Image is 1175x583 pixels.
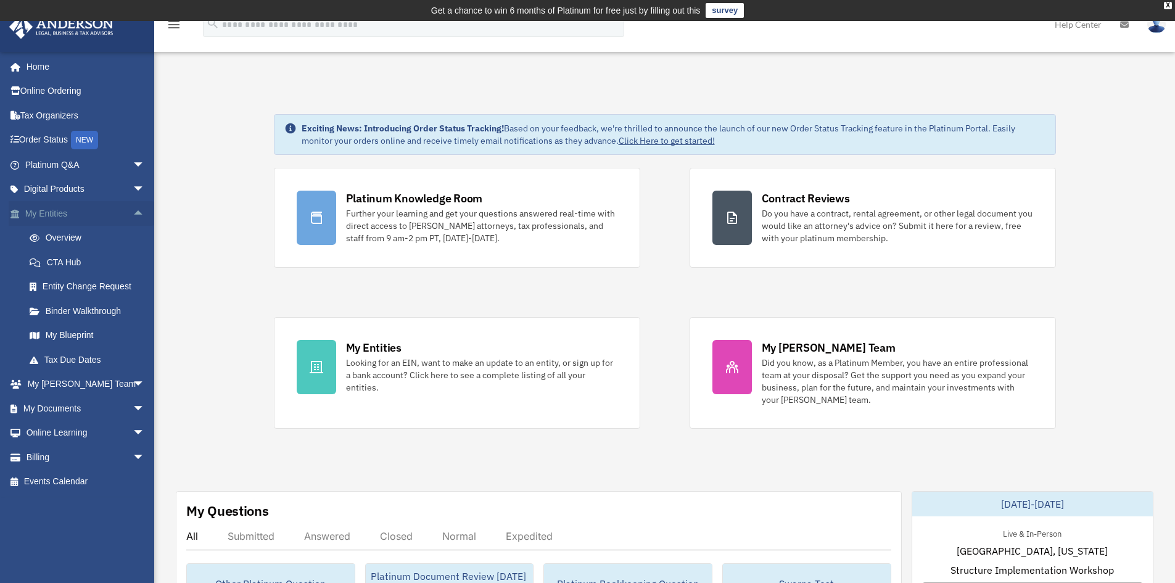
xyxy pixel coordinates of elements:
a: menu [167,22,181,32]
span: arrow_drop_down [133,177,157,202]
a: Order StatusNEW [9,128,163,153]
div: Normal [442,530,476,542]
div: close [1164,2,1172,9]
div: My Entities [346,340,402,355]
span: Structure Implementation Workshop [950,563,1114,577]
div: My Questions [186,502,269,520]
div: [DATE]-[DATE] [912,492,1153,516]
span: arrow_drop_down [133,372,157,397]
a: My [PERSON_NAME] Team Did you know, as a Platinum Member, you have an entire professional team at... [690,317,1056,429]
i: search [206,17,220,30]
div: Looking for an EIN, want to make an update to an entity, or sign up for a bank account? Click her... [346,357,617,394]
a: My Blueprint [17,323,163,348]
div: Contract Reviews [762,191,850,206]
a: Click Here to get started! [619,135,715,146]
span: arrow_drop_down [133,396,157,421]
img: User Pic [1147,15,1166,33]
a: survey [706,3,744,18]
a: My Entities Looking for an EIN, want to make an update to an entity, or sign up for a bank accoun... [274,317,640,429]
strong: Exciting News: Introducing Order Status Tracking! [302,123,504,134]
span: arrow_drop_down [133,421,157,446]
span: arrow_drop_down [133,152,157,178]
div: Based on your feedback, we're thrilled to announce the launch of our new Order Status Tracking fe... [302,122,1045,147]
a: Platinum Knowledge Room Further your learning and get your questions answered real-time with dire... [274,168,640,268]
div: Expedited [506,530,553,542]
a: Online Ordering [9,79,163,104]
a: Entity Change Request [17,275,163,299]
a: Digital Productsarrow_drop_down [9,177,163,202]
div: All [186,530,198,542]
a: Online Learningarrow_drop_down [9,421,163,445]
a: Binder Walkthrough [17,299,163,323]
div: Answered [304,530,350,542]
div: Get a chance to win 6 months of Platinum for free just by filling out this [431,3,701,18]
div: Do you have a contract, rental agreement, or other legal document you would like an attorney's ad... [762,207,1033,244]
a: Platinum Q&Aarrow_drop_down [9,152,163,177]
a: Contract Reviews Do you have a contract, rental agreement, or other legal document you would like... [690,168,1056,268]
span: [GEOGRAPHIC_DATA], [US_STATE] [957,544,1108,558]
img: Anderson Advisors Platinum Portal [6,15,117,39]
i: menu [167,17,181,32]
a: My [PERSON_NAME] Teamarrow_drop_down [9,372,163,397]
div: Closed [380,530,413,542]
div: My [PERSON_NAME] Team [762,340,896,355]
a: Tax Due Dates [17,347,163,372]
span: arrow_drop_up [133,201,157,226]
a: Events Calendar [9,469,163,494]
a: CTA Hub [17,250,163,275]
div: Further your learning and get your questions answered real-time with direct access to [PERSON_NAM... [346,207,617,244]
a: Billingarrow_drop_down [9,445,163,469]
div: Did you know, as a Platinum Member, you have an entire professional team at your disposal? Get th... [762,357,1033,406]
div: NEW [71,131,98,149]
a: Tax Organizers [9,103,163,128]
span: arrow_drop_down [133,445,157,470]
a: My Documentsarrow_drop_down [9,396,163,421]
a: Home [9,54,157,79]
div: Live & In-Person [993,526,1071,539]
div: Submitted [228,530,274,542]
a: Overview [17,226,163,250]
div: Platinum Knowledge Room [346,191,483,206]
a: My Entitiesarrow_drop_up [9,201,163,226]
